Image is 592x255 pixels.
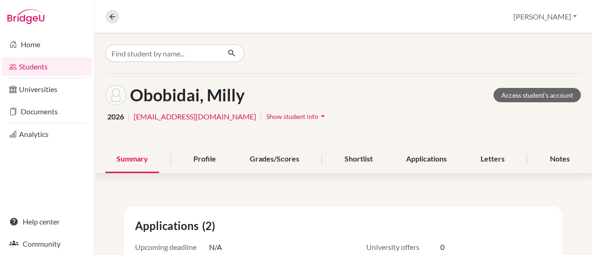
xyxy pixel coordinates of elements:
div: Grades/Scores [239,146,310,173]
div: Letters [469,146,516,173]
input: Find student by name... [105,44,220,62]
a: Home [2,35,92,54]
a: Community [2,235,92,253]
button: [PERSON_NAME] [509,8,581,25]
i: arrow_drop_down [318,112,327,121]
div: Applications [395,146,458,173]
span: Show student info [266,112,318,120]
span: | [260,111,262,122]
div: Notes [539,146,581,173]
span: N/A [209,242,222,253]
img: Milly Obobidai's avatar [105,85,126,106]
span: 2026 [107,111,124,122]
img: Bridge-U [7,9,44,24]
a: Documents [2,102,92,121]
a: Analytics [2,125,92,143]
span: 0 [440,242,444,253]
a: Students [2,57,92,76]
button: Show student infoarrow_drop_down [266,109,328,124]
span: Upcoming deadline [135,242,209,253]
span: University offers [366,242,440,253]
span: Applications [135,218,202,234]
span: (2) [202,218,219,234]
div: Shortlist [333,146,384,173]
div: Summary [105,146,159,173]
a: Help center [2,212,92,231]
span: | [128,111,130,122]
a: Access student's account [493,88,581,102]
div: Profile [182,146,227,173]
a: Universities [2,80,92,99]
a: [EMAIL_ADDRESS][DOMAIN_NAME] [134,111,256,122]
h1: Obobidai, Milly [130,85,245,105]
